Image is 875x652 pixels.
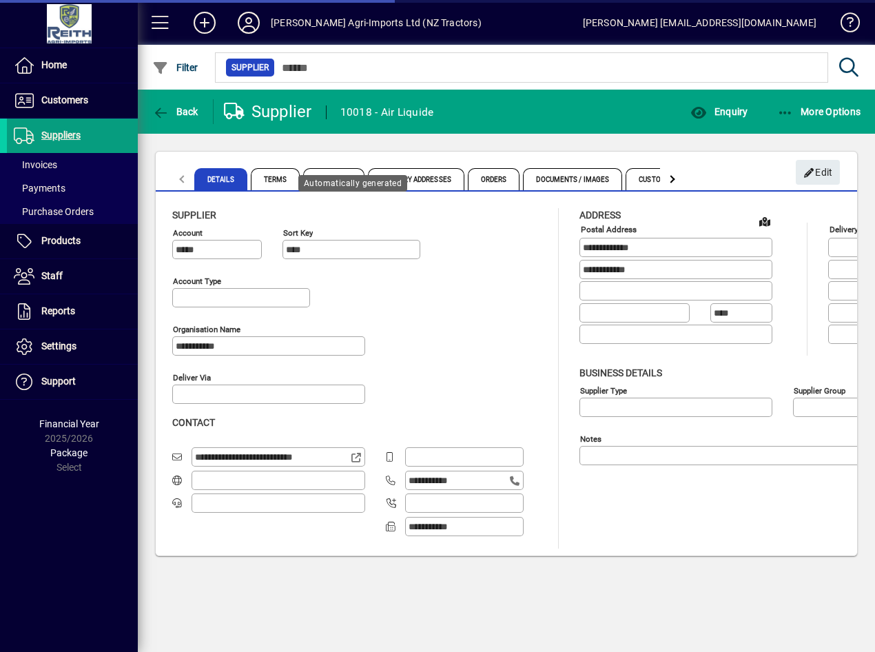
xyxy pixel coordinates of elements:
[231,61,269,74] span: Supplier
[224,101,312,123] div: Supplier
[754,210,776,232] a: View on map
[41,235,81,246] span: Products
[579,210,621,221] span: Address
[7,176,138,200] a: Payments
[580,385,627,395] mat-label: Supplier type
[172,417,215,428] span: Contact
[7,83,138,118] a: Customers
[173,325,240,334] mat-label: Organisation name
[50,447,87,458] span: Package
[626,168,703,190] span: Custom Fields
[468,168,520,190] span: Orders
[579,367,662,378] span: Business details
[41,340,76,352] span: Settings
[523,168,622,190] span: Documents / Images
[340,101,434,123] div: 10018 - Air Liquide
[7,365,138,399] a: Support
[173,276,221,286] mat-label: Account Type
[41,94,88,105] span: Customers
[41,376,76,387] span: Support
[583,12,816,34] div: [PERSON_NAME] [EMAIL_ADDRESS][DOMAIN_NAME]
[149,55,202,80] button: Filter
[7,48,138,83] a: Home
[251,168,300,190] span: Terms
[368,168,464,190] span: Delivery Addresses
[173,228,203,238] mat-label: Account
[690,106,748,117] span: Enquiry
[687,99,751,124] button: Enquiry
[283,228,313,238] mat-label: Sort key
[152,62,198,73] span: Filter
[298,175,407,192] div: Automatically generated
[7,224,138,258] a: Products
[194,168,247,190] span: Details
[41,305,75,316] span: Reports
[794,385,845,395] mat-label: Supplier group
[14,183,65,194] span: Payments
[41,59,67,70] span: Home
[14,206,94,217] span: Purchase Orders
[774,99,865,124] button: More Options
[149,99,202,124] button: Back
[777,106,861,117] span: More Options
[41,130,81,141] span: Suppliers
[138,99,214,124] app-page-header-button: Back
[41,270,63,281] span: Staff
[7,329,138,364] a: Settings
[183,10,227,35] button: Add
[796,160,840,185] button: Edit
[580,434,601,443] mat-label: Notes
[173,373,211,383] mat-label: Deliver via
[227,10,271,35] button: Profile
[271,12,482,34] div: [PERSON_NAME] Agri-Imports Ltd (NZ Tractors)
[7,200,138,223] a: Purchase Orders
[14,159,57,170] span: Invoices
[7,294,138,329] a: Reports
[303,168,364,190] span: Contacts
[803,161,833,184] span: Edit
[172,210,216,221] span: Supplier
[39,418,99,429] span: Financial Year
[830,3,858,48] a: Knowledge Base
[152,106,198,117] span: Back
[7,153,138,176] a: Invoices
[7,259,138,294] a: Staff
